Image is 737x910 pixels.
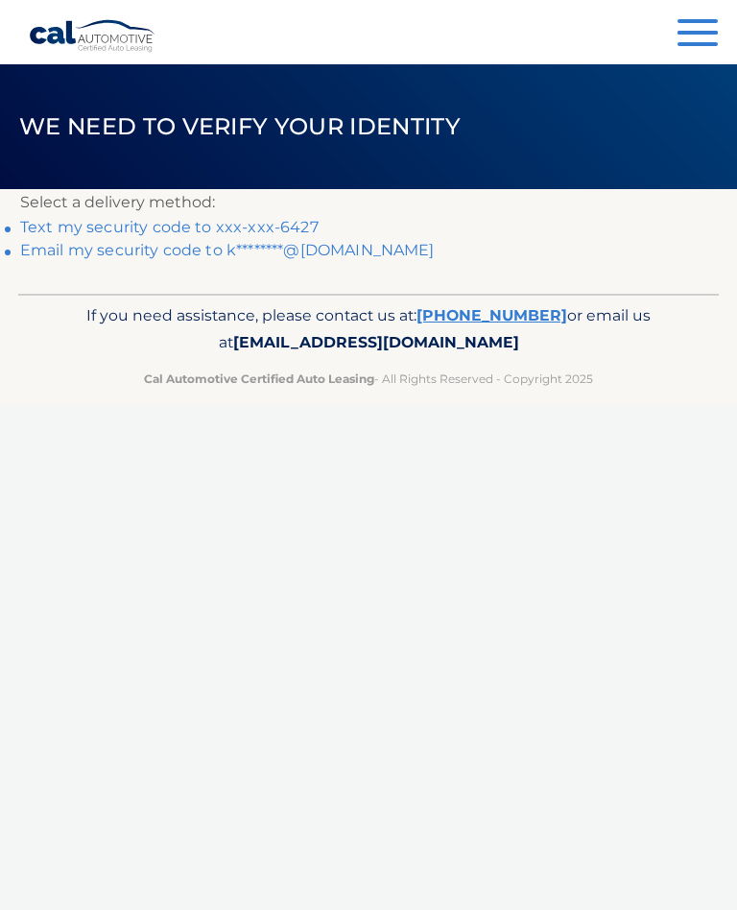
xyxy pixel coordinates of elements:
span: We need to verify your identity [19,112,461,140]
a: Cal Automotive [29,19,156,53]
p: If you need assistance, please contact us at: or email us at [47,302,690,357]
a: Text my security code to xxx-xxx-6427 [20,218,319,236]
a: Email my security code to k********@[DOMAIN_NAME] [20,241,435,259]
span: [EMAIL_ADDRESS][DOMAIN_NAME] [233,333,519,351]
button: Menu [678,19,718,51]
strong: Cal Automotive Certified Auto Leasing [144,371,374,386]
a: [PHONE_NUMBER] [416,306,567,324]
p: - All Rights Reserved - Copyright 2025 [47,369,690,389]
p: Select a delivery method: [20,189,717,216]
